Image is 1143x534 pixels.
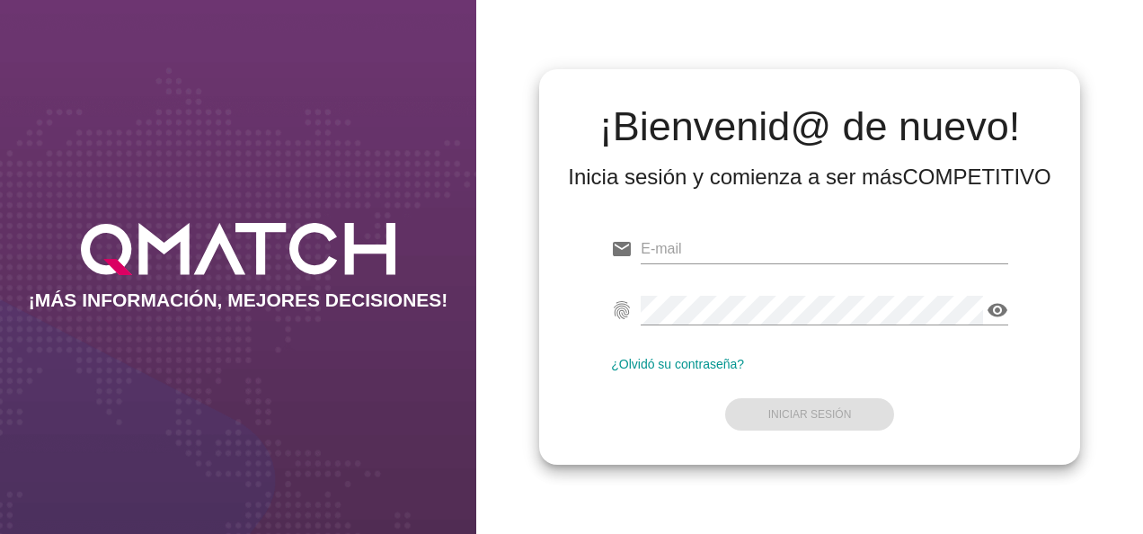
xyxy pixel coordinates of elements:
div: Inicia sesión y comienza a ser más [568,163,1051,191]
i: visibility [987,299,1008,321]
input: E-mail [641,235,1008,263]
strong: COMPETITIVO [902,165,1050,189]
h2: ¡MÁS INFORMACIÓN, MEJORES DECISIONES! [29,289,448,311]
h2: ¡Bienvenid@ de nuevo! [568,105,1051,148]
i: email [611,238,633,260]
i: fingerprint [611,299,633,321]
a: ¿Olvidó su contraseña? [611,357,744,371]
